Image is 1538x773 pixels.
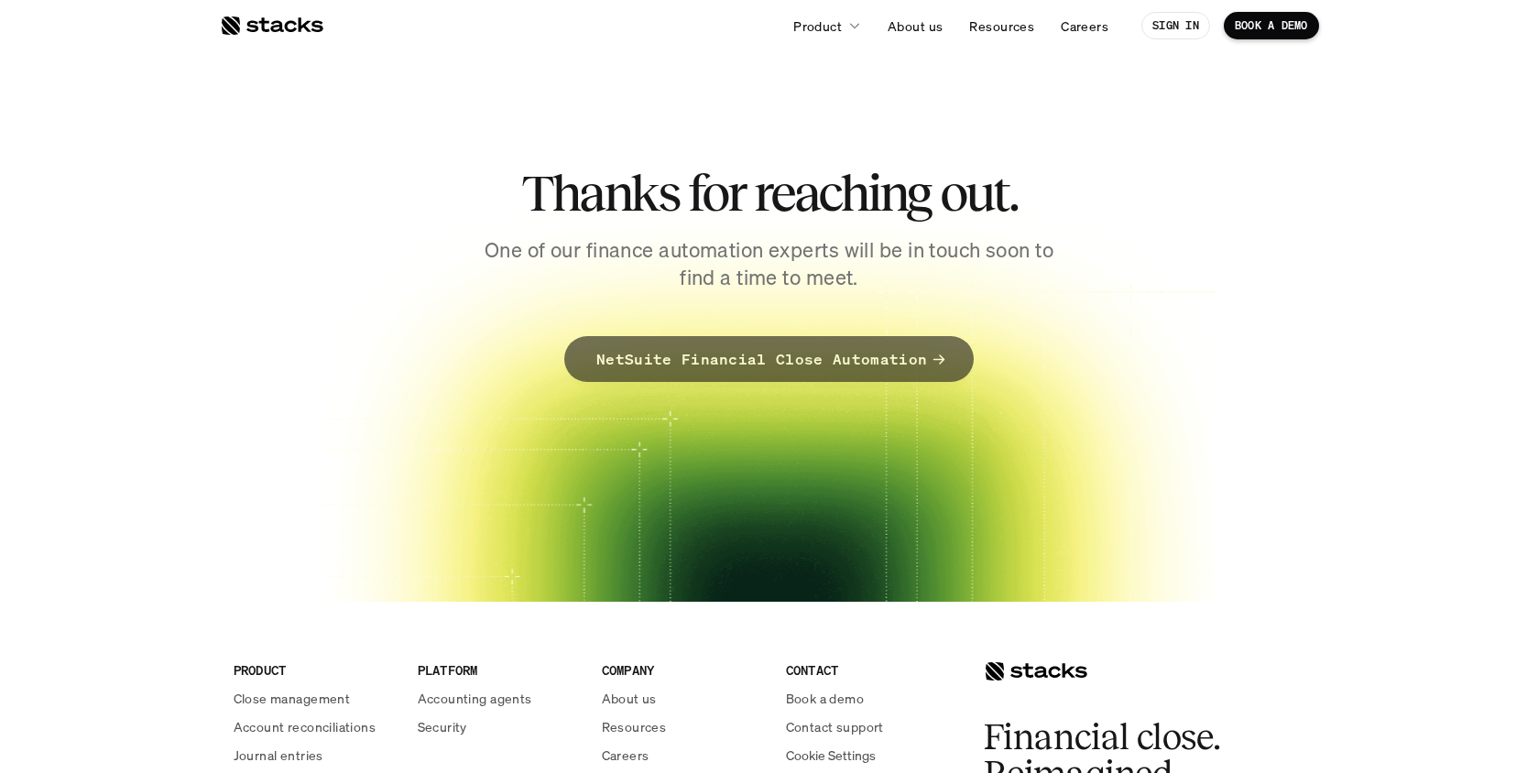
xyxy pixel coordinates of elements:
p: Security [418,717,467,736]
p: Contact support [786,717,884,736]
a: Book a demo [786,689,948,708]
p: CONTACT [786,660,948,680]
a: Security [418,717,580,736]
a: Accounting agents [418,689,580,708]
p: Resources [969,16,1034,36]
a: SIGN IN [1141,12,1210,39]
a: BOOK A DEMO [1224,12,1319,39]
p: About us [888,16,943,36]
a: Careers [602,746,764,765]
p: Product [793,16,842,36]
button: Cookie Trigger [786,746,876,765]
p: SIGN IN [1152,19,1199,32]
p: About us [602,689,657,708]
p: Account reconciliations [234,717,376,736]
a: About us [602,689,764,708]
a: Resources [958,9,1045,42]
p: COMPANY [602,660,764,680]
p: PRODUCT [234,660,396,680]
a: Resources [602,717,764,736]
p: Book a demo [786,689,865,708]
h2: Thanks for reaching out. [518,165,1021,222]
p: PLATFORM [418,660,580,680]
p: Journal entries [234,746,323,765]
p: Careers [1061,16,1108,36]
p: BOOK A DEMO [1235,19,1308,32]
p: One of our finance automation experts will be in touch soon to find a time to meet. [472,236,1067,293]
p: Close management [234,689,351,708]
a: Journal entries [234,746,396,765]
span: Cookie Settings [786,746,876,765]
p: Accounting agents [418,689,532,708]
a: About us [877,9,954,42]
p: Resources [602,717,667,736]
a: NetSuite Financial Close Automation [564,336,974,382]
a: Contact support [786,717,948,736]
a: Close management [234,689,396,708]
a: Careers [1050,9,1119,42]
a: Account reconciliations [234,717,396,736]
p: Careers [602,746,649,765]
p: NetSuite Financial Close Automation [596,346,927,373]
